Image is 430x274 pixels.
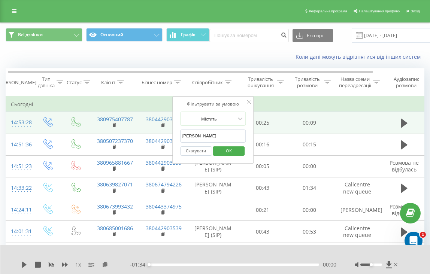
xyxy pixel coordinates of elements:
div: 14:01:31 [11,224,26,239]
span: 1 [420,232,426,238]
a: 380639827071 [97,181,133,188]
a: Коли дані можуть відрізнятися вiд інших систем [296,53,424,60]
a: 380442903539 [146,116,182,123]
div: Клієнт [101,79,115,86]
td: 00:16 [239,134,286,155]
iframe: Intercom live chat [405,232,423,250]
td: 00:00 [286,155,333,177]
td: [PERSON_NAME] (SIP) [187,155,239,177]
div: 14:33:22 [11,181,26,195]
a: 380674794226 [146,181,182,188]
span: Налаштування профілю [359,9,400,13]
span: Реферальна програма [309,9,347,13]
a: 380975407787 [97,116,133,123]
span: Всі дзвінки [18,32,43,38]
div: Accessibility label [370,263,373,266]
button: Графік [166,28,209,42]
div: 14:51:36 [11,137,26,152]
button: Експорт [293,29,333,42]
span: 1 x [75,261,81,268]
div: 14:24:11 [11,203,26,217]
span: Розмова не відбулась [390,203,419,217]
a: 380442903539 [146,159,182,166]
td: 00:00 [286,243,333,264]
td: [PERSON_NAME] (SIP) [187,177,239,199]
td: 00:53 [286,221,333,243]
td: 00:43 [239,221,286,243]
button: Основний [86,28,163,42]
td: [PERSON_NAME] (SIP) [187,221,239,243]
a: 380673993432 [97,203,133,210]
div: Accessibility label [148,263,151,266]
button: Скасувати [180,146,212,156]
div: Тривалість розмови [293,76,322,89]
a: 380442903539 [146,225,182,232]
div: 14:51:23 [11,159,26,174]
td: Callcentre new queue [333,221,382,243]
span: OK [218,145,239,156]
td: [PERSON_NAME] (SIP) [187,243,239,264]
span: - 01:34 [130,261,149,268]
span: Вихід [411,9,420,13]
a: 380507237370 [97,137,133,144]
div: Співробітник [192,79,223,86]
td: 00:43 [239,177,286,199]
input: Введіть значення [180,130,246,143]
a: 380442903539 [146,137,182,144]
a: 380443374975 [146,203,182,210]
span: 00:00 [323,261,336,268]
td: [PERSON_NAME] [333,199,382,221]
button: OK [213,146,245,156]
td: Callcentre new queue [333,177,382,199]
div: Назва схеми переадресації [339,76,371,89]
span: Графік [181,32,196,37]
button: Всі дзвінки [6,28,82,42]
td: 00:15 [286,134,333,155]
div: Тривалість очікування [246,76,275,89]
span: Розмова не відбулась [390,159,419,173]
div: Статус [67,79,82,86]
div: Бізнес номер [142,79,172,86]
div: 14:53:28 [11,115,26,130]
td: 00:09 [286,112,333,134]
div: Тип дзвінка [38,76,55,89]
td: 00:25 [239,112,286,134]
a: 380965881667 [97,159,133,166]
td: 01:34 [286,177,333,199]
td: 00:12 [239,243,286,264]
div: Фільтрувати за умовою [180,100,246,108]
input: Пошук за номером [209,29,289,42]
div: Аудіозапис розмови [388,76,424,89]
td: 00:21 [239,199,286,221]
td: 00:00 [286,199,333,221]
a: 380685001686 [97,225,133,232]
td: 00:05 [239,155,286,177]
